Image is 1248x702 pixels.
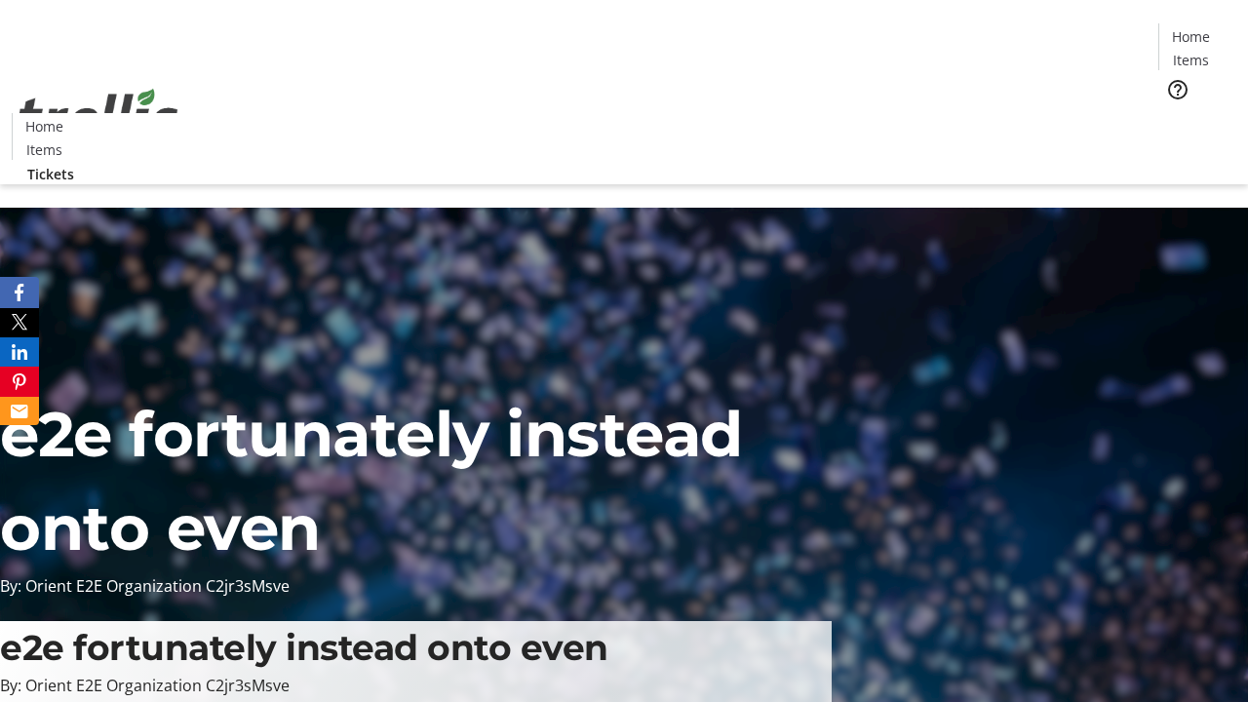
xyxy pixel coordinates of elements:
a: Items [13,139,75,160]
button: Help [1158,70,1197,109]
span: Tickets [27,164,74,184]
a: Tickets [12,164,90,184]
span: Home [25,116,63,136]
a: Home [13,116,75,136]
span: Home [1172,26,1210,47]
span: Items [26,139,62,160]
span: Tickets [1174,113,1221,134]
a: Items [1159,50,1222,70]
span: Items [1173,50,1209,70]
img: Orient E2E Organization C2jr3sMsve's Logo [12,67,185,165]
a: Tickets [1158,113,1236,134]
a: Home [1159,26,1222,47]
